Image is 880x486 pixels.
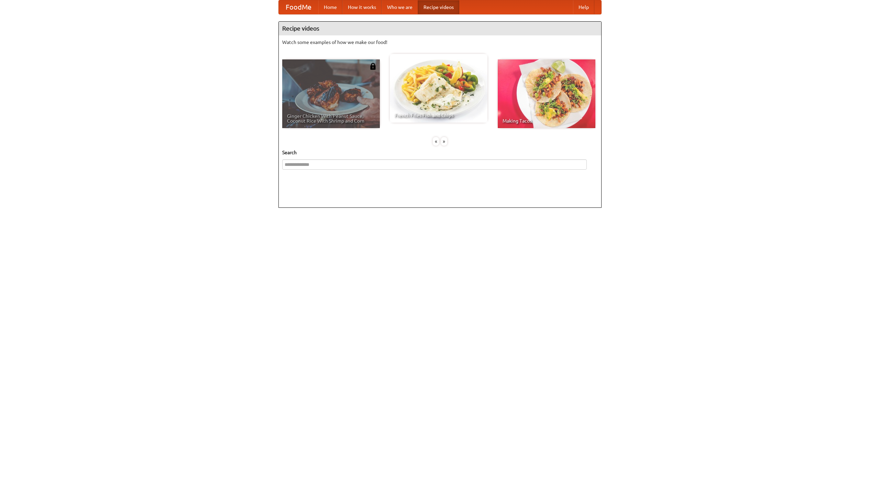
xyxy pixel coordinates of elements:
a: Making Tacos [498,59,595,128]
p: Watch some examples of how we make our food! [282,39,598,46]
div: « [433,137,439,146]
img: 483408.png [370,63,376,70]
span: French Fries Fish and Chips [395,113,483,118]
div: » [441,137,447,146]
h5: Search [282,149,598,156]
a: Home [318,0,342,14]
span: Making Tacos [503,118,591,123]
h4: Recipe videos [279,22,601,35]
a: Who we are [382,0,418,14]
a: How it works [342,0,382,14]
a: Help [573,0,594,14]
a: FoodMe [279,0,318,14]
a: Recipe videos [418,0,459,14]
a: French Fries Fish and Chips [390,54,487,123]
